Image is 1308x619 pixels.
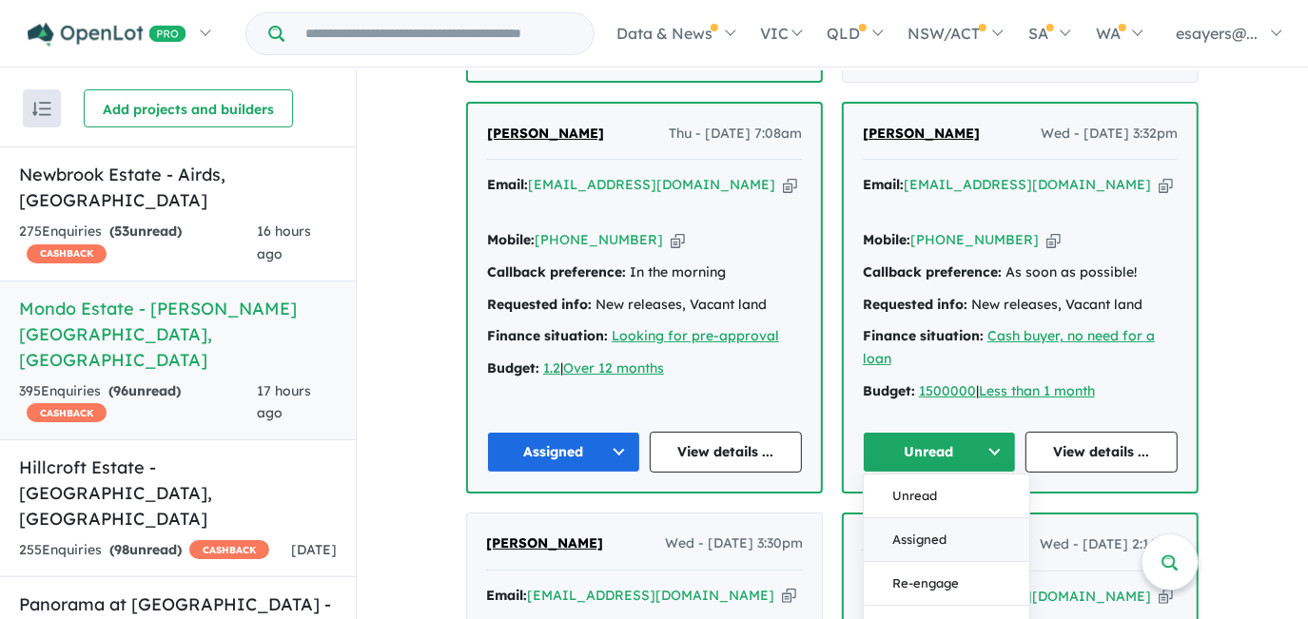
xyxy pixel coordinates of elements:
[109,222,182,240] strong: ( unread)
[189,540,269,559] span: CASHBACK
[863,263,1002,280] strong: Callback preference:
[1041,123,1178,145] span: Wed - [DATE] 3:32pm
[486,532,603,555] a: [PERSON_NAME]
[863,327,1155,367] a: Cash buyer, no need for a loan
[863,380,1178,403] div: |
[527,587,774,604] a: [EMAIL_ADDRESS][DOMAIN_NAME]
[487,231,535,248] strong: Mobile:
[487,296,592,313] strong: Requested info:
[257,222,311,262] span: 16 hours ago
[863,123,980,145] a: [PERSON_NAME]
[864,474,1029,518] button: Unread
[1176,24,1258,43] span: esayers@...
[487,359,539,377] strong: Budget:
[1159,175,1173,195] button: Copy
[1159,587,1173,607] button: Copy
[863,296,967,313] strong: Requested info:
[863,327,984,344] strong: Finance situation:
[650,432,803,473] a: View details ...
[32,102,51,116] img: sort.svg
[108,382,181,399] strong: ( unread)
[665,532,803,555] span: Wed - [DATE] 3:30pm
[487,432,640,473] button: Assigned
[863,231,910,248] strong: Mobile:
[863,294,1178,317] div: New releases, Vacant land
[563,359,664,377] a: Over 12 months
[487,263,626,280] strong: Callback preference:
[910,231,1039,248] a: [PHONE_NUMBER]
[19,221,257,266] div: 275 Enquir ies
[863,176,904,193] strong: Email:
[863,382,915,399] strong: Budget:
[543,359,560,377] a: 1.2
[257,382,311,422] span: 17 hours ago
[84,89,293,127] button: Add projects and builders
[979,382,1095,399] a: Less than 1 month
[863,125,980,142] span: [PERSON_NAME]
[19,296,337,373] h5: Mondo Estate - [PERSON_NAME][GEOGRAPHIC_DATA] , [GEOGRAPHIC_DATA]
[487,294,802,317] div: New releases, Vacant land
[28,23,186,47] img: Openlot PRO Logo White
[1046,230,1061,250] button: Copy
[487,358,802,380] div: |
[1025,432,1179,473] a: View details ...
[864,518,1029,562] button: Assigned
[487,176,528,193] strong: Email:
[109,541,182,558] strong: ( unread)
[669,123,802,145] span: Thu - [DATE] 7:08am
[291,541,337,558] span: [DATE]
[535,231,663,248] a: [PHONE_NUMBER]
[782,586,796,606] button: Copy
[487,125,604,142] span: [PERSON_NAME]
[919,382,976,399] a: 1500000
[486,534,603,551] span: [PERSON_NAME]
[288,13,590,54] input: Try estate name, suburb, builder or developer
[19,162,337,213] h5: Newbrook Estate - Airds , [GEOGRAPHIC_DATA]
[114,541,129,558] span: 98
[487,327,608,344] strong: Finance situation:
[864,562,1029,606] button: Re-engage
[19,455,337,532] h5: Hillcroft Estate - [GEOGRAPHIC_DATA] , [GEOGRAPHIC_DATA]
[113,382,128,399] span: 96
[863,432,1016,473] button: Unread
[19,380,257,426] div: 395 Enquir ies
[114,222,129,240] span: 53
[863,261,1178,284] div: As soon as possible!
[487,123,604,145] a: [PERSON_NAME]
[528,176,775,193] a: [EMAIL_ADDRESS][DOMAIN_NAME]
[612,327,779,344] a: Looking for pre-approval
[27,244,107,263] span: CASHBACK
[486,587,527,604] strong: Email:
[1040,533,1178,556] span: Wed - [DATE] 2:16pm
[19,539,269,562] div: 255 Enquir ies
[671,230,685,250] button: Copy
[904,176,1151,193] a: [EMAIL_ADDRESS][DOMAIN_NAME]
[487,261,802,284] div: In the morning
[783,175,797,195] button: Copy
[27,403,107,422] span: CASHBACK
